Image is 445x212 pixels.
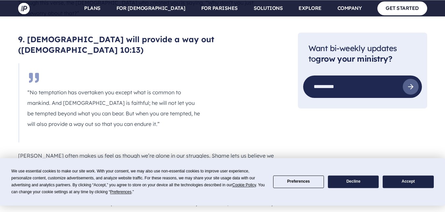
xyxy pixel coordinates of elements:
a: GET STARTED [377,1,427,15]
button: Accept [383,175,433,188]
div: We use essential cookies to make our site work. With your consent, we may also use non-essential ... [11,168,265,196]
h3: 9. [DEMOGRAPHIC_DATA] will provide a way out ([DEMOGRAPHIC_DATA] 10:13) [18,34,277,55]
p: “No temptation has overtaken you except what is common to mankind. And [DEMOGRAPHIC_DATA] is fait... [27,87,200,129]
span: Preferences [110,190,132,194]
button: Preferences [273,175,324,188]
p: [PERSON_NAME] often makes us feel as though we’re alone in our struggles. Shame lets us believe w... [18,150,277,193]
span: Want bi-weekly updates to [308,43,397,64]
span: Cookie Policy [232,183,256,187]
button: Decline [328,175,379,188]
strong: grow your ministry? [316,54,392,64]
